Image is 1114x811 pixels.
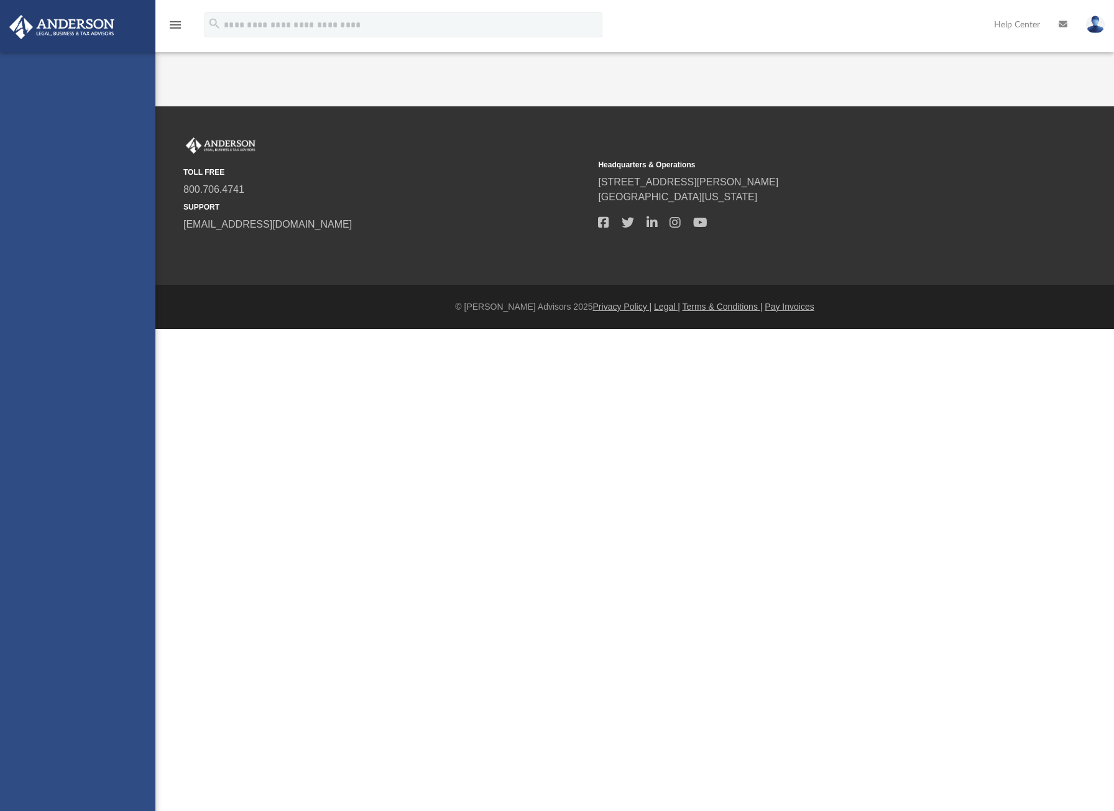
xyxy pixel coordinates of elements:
[183,137,258,154] img: Anderson Advisors Platinum Portal
[168,24,183,32] a: menu
[183,219,352,229] a: [EMAIL_ADDRESS][DOMAIN_NAME]
[6,15,118,39] img: Anderson Advisors Platinum Portal
[765,302,814,312] a: Pay Invoices
[168,17,183,32] i: menu
[654,302,680,312] a: Legal |
[183,184,244,195] a: 800.706.4741
[683,302,763,312] a: Terms & Conditions |
[598,159,1004,170] small: Headquarters & Operations
[183,167,589,178] small: TOLL FREE
[183,202,589,213] small: SUPPORT
[593,302,652,312] a: Privacy Policy |
[1086,16,1105,34] img: User Pic
[155,300,1114,313] div: © [PERSON_NAME] Advisors 2025
[208,17,221,30] i: search
[598,177,778,187] a: [STREET_ADDRESS][PERSON_NAME]
[598,192,757,202] a: [GEOGRAPHIC_DATA][US_STATE]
